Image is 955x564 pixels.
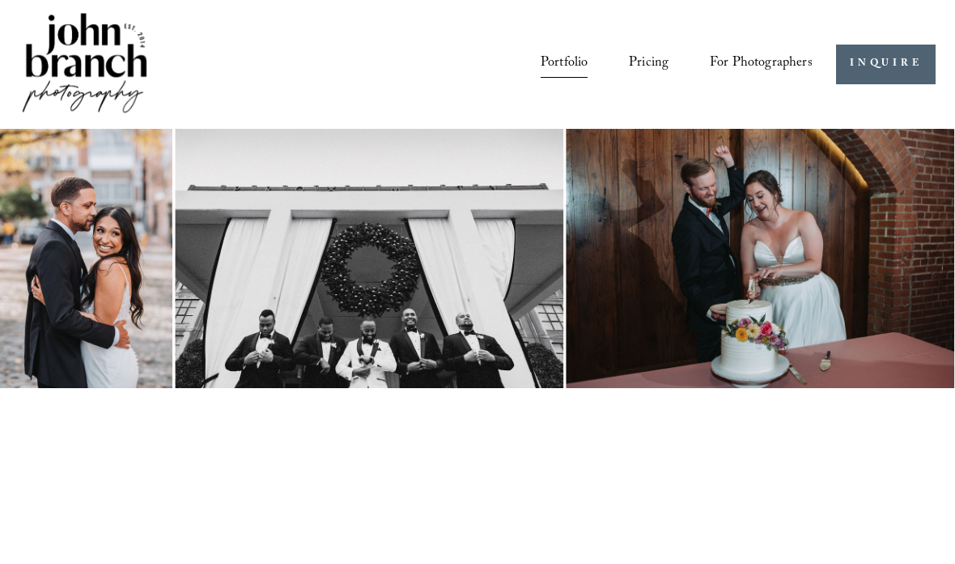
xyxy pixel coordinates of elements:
img: Group of men in tuxedos standing under a large wreath on a building's entrance. [175,129,563,388]
a: Portfolio [541,49,588,79]
a: INQUIRE [836,45,936,84]
img: A couple is playfully cutting their wedding cake. The bride is wearing a white strapless gown, an... [566,129,954,388]
a: folder dropdown [710,49,813,79]
span: For Photographers [710,51,813,78]
img: John Branch IV Photography [19,10,151,119]
a: Pricing [629,49,668,79]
